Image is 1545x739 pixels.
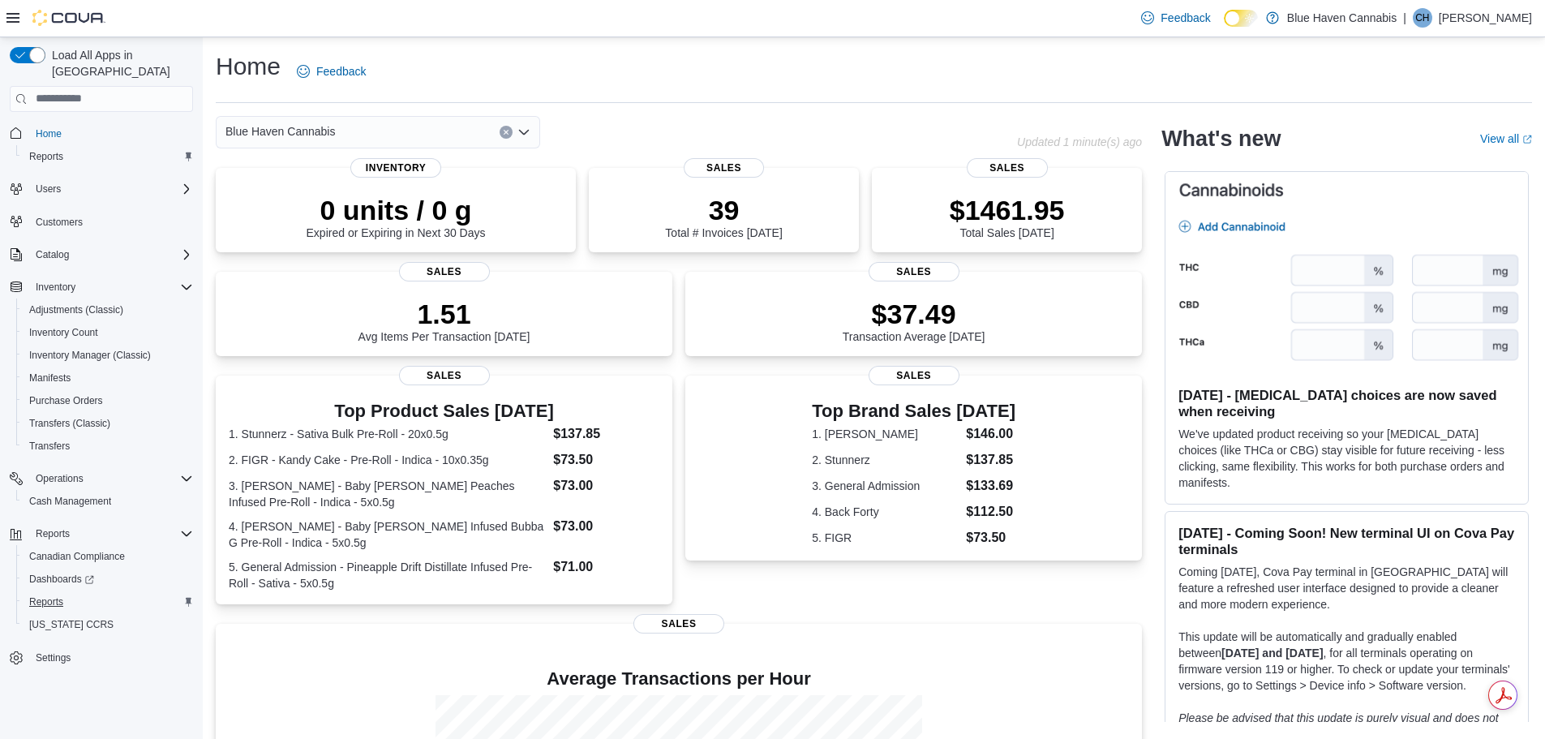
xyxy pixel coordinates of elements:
h4: Average Transactions per Hour [229,669,1129,689]
a: Transfers [23,436,76,456]
span: Users [36,183,61,195]
span: Sales [684,158,765,178]
span: Home [36,127,62,140]
button: Inventory [29,277,82,297]
p: Blue Haven Cannabis [1287,8,1397,28]
span: Settings [29,647,193,668]
p: | [1403,8,1406,28]
div: Avg Items Per Transaction [DATE] [358,298,530,343]
span: Reports [36,527,70,540]
span: Inventory Manager (Classic) [29,349,151,362]
p: Updated 1 minute(s) ago [1017,135,1142,148]
span: Sales [869,262,959,281]
span: Reports [29,150,63,163]
span: Canadian Compliance [29,550,125,563]
span: Manifests [29,372,71,385]
span: Reports [23,592,193,612]
span: Adjustments (Classic) [23,300,193,320]
a: Feedback [290,55,372,88]
span: Transfers [29,440,70,453]
p: $1461.95 [950,194,1065,226]
button: Catalog [29,245,75,264]
button: Clear input [500,126,513,139]
span: Catalog [29,245,193,264]
button: Adjustments (Classic) [16,299,200,321]
span: Feedback [316,63,366,79]
input: Dark Mode [1224,10,1258,27]
p: This update will be automatically and gradually enabled between , for all terminals operating on ... [1178,629,1515,694]
svg: External link [1522,135,1532,144]
button: Operations [3,467,200,490]
dt: 5. FIGR [812,530,959,546]
a: Inventory Manager (Classic) [23,346,157,365]
h2: What's new [1161,126,1281,152]
button: Open list of options [517,126,530,139]
button: Manifests [16,367,200,389]
dt: 3. General Admission [812,478,959,494]
span: Sales [399,366,490,385]
span: [US_STATE] CCRS [29,618,114,631]
button: [US_STATE] CCRS [16,613,200,636]
span: Inventory [350,158,441,178]
a: Feedback [1135,2,1217,34]
span: Dashboards [29,573,94,586]
div: Total # Invoices [DATE] [665,194,782,239]
span: Purchase Orders [23,391,193,410]
a: [US_STATE] CCRS [23,615,120,634]
span: Home [29,123,193,144]
span: Feedback [1161,10,1210,26]
dd: $71.00 [553,557,659,577]
a: Adjustments (Classic) [23,300,130,320]
span: Transfers (Classic) [29,417,110,430]
a: Reports [23,592,70,612]
button: Inventory Manager (Classic) [16,344,200,367]
h3: Top Brand Sales [DATE] [812,402,1015,421]
button: Settings [3,646,200,669]
button: Users [3,178,200,200]
span: Transfers (Classic) [23,414,193,433]
span: Reports [29,524,193,544]
button: Inventory [3,276,200,299]
span: Inventory [29,277,193,297]
img: Cova [32,10,105,26]
button: Transfers [16,435,200,458]
span: Cash Management [23,492,193,511]
span: CH [1415,8,1429,28]
div: Total Sales [DATE] [950,194,1065,239]
button: Operations [29,469,90,488]
p: 39 [665,194,782,226]
span: Reports [29,595,63,608]
p: 0 units / 0 g [307,194,486,226]
span: Sales [633,614,724,634]
span: Sales [869,366,959,385]
dt: 4. [PERSON_NAME] - Baby [PERSON_NAME] Infused Bubba G Pre-Roll - Indica - 5x0.5g [229,518,547,551]
dd: $133.69 [966,476,1015,496]
a: Canadian Compliance [23,547,131,566]
dd: $73.00 [553,476,659,496]
span: Reports [23,147,193,166]
span: Transfers [23,436,193,456]
button: Reports [3,522,200,545]
span: Washington CCRS [23,615,193,634]
button: Users [29,179,67,199]
a: Transfers (Classic) [23,414,117,433]
button: Purchase Orders [16,389,200,412]
button: Transfers (Classic) [16,412,200,435]
dt: 3. [PERSON_NAME] - Baby [PERSON_NAME] Peaches Infused Pre-Roll - Indica - 5x0.5g [229,478,547,510]
h3: [DATE] - [MEDICAL_DATA] choices are now saved when receiving [1178,387,1515,419]
dt: 2. FIGR - Kandy Cake - Pre-Roll - Indica - 10x0.35g [229,452,547,468]
a: View allExternal link [1480,132,1532,145]
span: Operations [36,472,84,485]
button: Customers [3,210,200,234]
dt: 4. Back Forty [812,504,959,520]
span: Sales [399,262,490,281]
dd: $112.50 [966,502,1015,522]
span: Users [29,179,193,199]
span: Purchase Orders [29,394,103,407]
dt: 1. Stunnerz - Sativa Bulk Pre-Roll - 20x0.5g [229,426,547,442]
dd: $73.50 [966,528,1015,548]
span: Manifests [23,368,193,388]
a: Settings [29,648,77,668]
a: Cash Management [23,492,118,511]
